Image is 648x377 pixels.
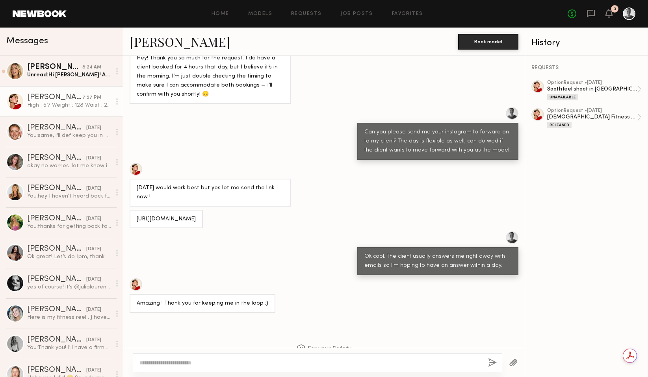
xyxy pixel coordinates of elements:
div: [DEMOGRAPHIC_DATA] Fitness Shoot in a gym [547,113,637,121]
a: Book model [458,38,518,44]
div: [PERSON_NAME] [27,245,86,253]
div: [PERSON_NAME] [27,94,82,102]
a: optionRequest •[DATE][DEMOGRAPHIC_DATA] Fitness Shoot in a gymReleased [547,108,642,128]
div: Hey! Thank you so much for the request. I do have a client booked for 4 hours that day, but I bel... [137,54,284,99]
div: [PERSON_NAME] [27,366,86,374]
div: option Request • [DATE] [547,108,637,113]
div: [PERSON_NAME] [27,275,86,283]
div: REQUESTS [531,65,642,71]
div: You: same, i'll def keep you in mind [27,132,111,139]
a: Home [212,11,229,17]
div: Unread: Hi [PERSON_NAME]! Absolutely can move to text for quicker communication if easier on your... [27,71,111,79]
a: Requests [291,11,321,17]
span: For your Safety [297,344,351,354]
div: [PERSON_NAME] [27,336,86,344]
a: Job Posts [340,11,373,17]
div: High : 5’7 Weight : 128 Waist : 24.5 Hips: 35.5 Tops size: Small /2/4 Bottom : Small [27,102,111,109]
div: [PERSON_NAME] [27,154,86,162]
div: [PERSON_NAME] [27,306,86,314]
div: yes of course! it’s @julialaurenmccallum [27,283,111,291]
div: Can you please send me your instagram to forward on to my client? The day is flexible as well, ca... [364,128,511,155]
div: You: thanks for getting back to me so quick! [27,223,111,230]
div: Soothfeel shoot in [GEOGRAPHIC_DATA] [547,85,637,93]
div: [DATE] [86,276,101,283]
div: Ok great! Let’s do 1pm, thank you [27,253,111,261]
div: okay no worries. let me know if anything changes! :) [27,162,111,170]
div: Unavailable [547,94,578,100]
div: [DATE] [86,367,101,374]
div: [PERSON_NAME] [27,215,86,223]
div: History [531,39,642,48]
div: option Request • [DATE] [547,80,637,85]
span: Messages [6,37,48,46]
div: Here is my fitness reel . J have a new one too. I was shooting for LA FITNESS and other gyms too! [27,314,111,321]
div: [PERSON_NAME] [27,124,86,132]
div: [DATE] [86,306,101,314]
div: [DATE] [86,124,101,132]
div: [PERSON_NAME] [27,63,82,71]
div: 3 [614,7,616,11]
div: Released [547,122,572,128]
div: [DATE] [86,246,101,253]
div: [DATE] [86,155,101,162]
a: Models [248,11,272,17]
div: You: hey I haven't heard back from my client. As it's [DATE] and nothing's booked, i dont think t... [27,192,111,200]
div: [DATE] [86,336,101,344]
div: [DATE] [86,215,101,223]
div: You: Thank you! I'll have a firm answer by [DATE] [27,344,111,351]
div: Ok cool. The client usually answers me right away with emails so I'm hoping to have an answer wit... [364,252,511,270]
a: [PERSON_NAME] [130,33,230,50]
button: Book model [458,34,518,50]
div: 7:57 PM [82,94,101,102]
div: [PERSON_NAME] [27,185,86,192]
a: Favorites [392,11,423,17]
div: 8:24 AM [82,64,101,71]
a: optionRequest •[DATE]Soothfeel shoot in [GEOGRAPHIC_DATA]Unavailable [547,80,642,100]
div: [URL][DOMAIN_NAME] [137,215,196,224]
div: [DATE] would work best but yes let me send the link now ! [137,184,284,202]
div: Amazing ! Thank you for keeping me in the loop :) [137,299,268,308]
div: [DATE] [86,185,101,192]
